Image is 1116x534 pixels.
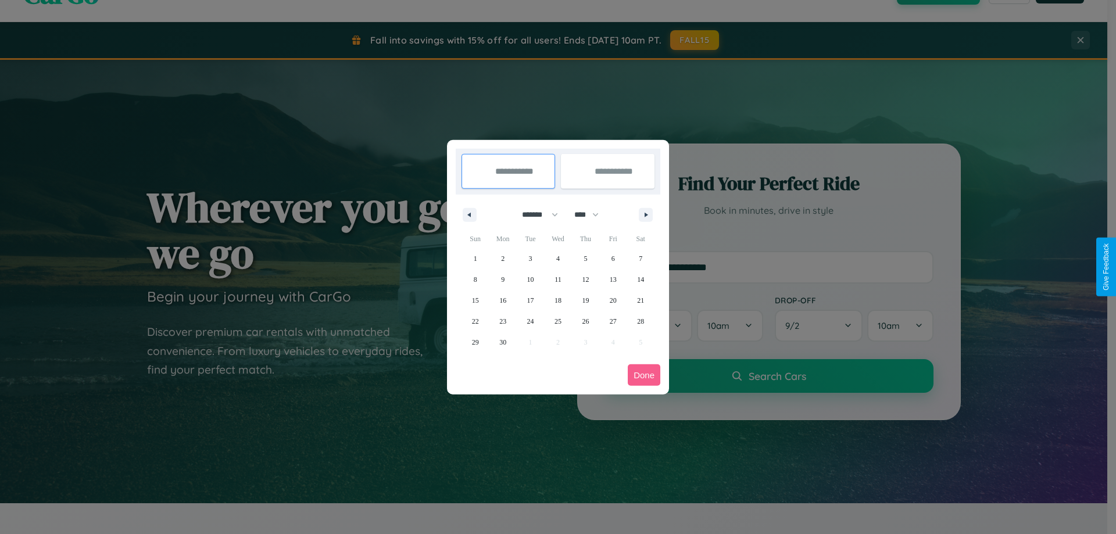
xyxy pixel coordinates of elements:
[637,290,644,311] span: 21
[527,311,534,332] span: 24
[1102,243,1110,291] div: Give Feedback
[499,290,506,311] span: 16
[572,248,599,269] button: 5
[572,290,599,311] button: 19
[627,311,654,332] button: 28
[637,269,644,290] span: 14
[599,269,627,290] button: 13
[572,230,599,248] span: Thu
[529,248,532,269] span: 3
[610,269,617,290] span: 13
[489,248,516,269] button: 2
[472,311,479,332] span: 22
[499,311,506,332] span: 23
[462,269,489,290] button: 8
[599,290,627,311] button: 20
[544,230,571,248] span: Wed
[489,269,516,290] button: 9
[544,248,571,269] button: 4
[555,269,561,290] span: 11
[462,290,489,311] button: 15
[556,248,560,269] span: 4
[582,290,589,311] span: 19
[489,230,516,248] span: Mon
[517,290,544,311] button: 17
[527,290,534,311] span: 17
[544,269,571,290] button: 11
[610,290,617,311] span: 20
[637,311,644,332] span: 28
[501,248,505,269] span: 2
[544,311,571,332] button: 25
[462,248,489,269] button: 1
[627,248,654,269] button: 7
[462,230,489,248] span: Sun
[474,248,477,269] span: 1
[517,311,544,332] button: 24
[555,290,561,311] span: 18
[555,311,561,332] span: 25
[517,269,544,290] button: 10
[472,332,479,353] span: 29
[517,230,544,248] span: Tue
[599,248,627,269] button: 6
[628,364,660,386] button: Done
[599,230,627,248] span: Fri
[527,269,534,290] span: 10
[501,269,505,290] span: 9
[474,269,477,290] span: 8
[517,248,544,269] button: 3
[584,248,587,269] span: 5
[544,290,571,311] button: 18
[627,290,654,311] button: 21
[462,311,489,332] button: 22
[499,332,506,353] span: 30
[611,248,615,269] span: 6
[462,332,489,353] button: 29
[489,332,516,353] button: 30
[610,311,617,332] span: 27
[627,230,654,248] span: Sat
[582,311,589,332] span: 26
[627,269,654,290] button: 14
[572,311,599,332] button: 26
[572,269,599,290] button: 12
[582,269,589,290] span: 12
[489,311,516,332] button: 23
[472,290,479,311] span: 15
[599,311,627,332] button: 27
[639,248,642,269] span: 7
[489,290,516,311] button: 16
